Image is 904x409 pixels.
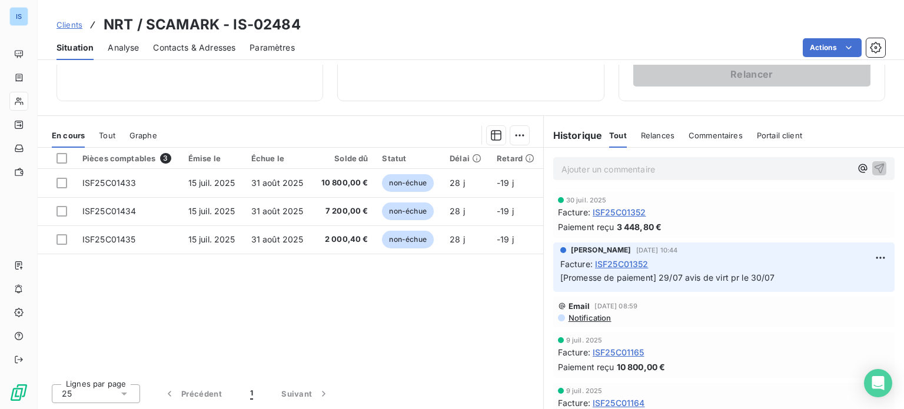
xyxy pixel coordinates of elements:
span: 31 août 2025 [251,234,304,244]
span: Situation [56,42,94,54]
img: Logo LeanPay [9,383,28,402]
span: 3 448,80 € [617,221,662,233]
span: Graphe [129,131,157,140]
span: 3 [160,153,171,164]
div: Solde dû [320,154,368,163]
span: Relances [641,131,674,140]
button: Relancer [633,62,870,87]
span: 10 800,00 € [617,361,666,373]
span: Facture : [558,397,590,409]
div: Pièces comptables [82,153,174,164]
span: [DATE] 10:44 [636,247,678,254]
span: ISF25C01352 [593,206,646,218]
span: Paramètres [250,42,295,54]
span: Facture : [558,206,590,218]
span: 15 juil. 2025 [188,178,235,188]
span: 30 juil. 2025 [566,197,607,204]
div: Open Intercom Messenger [864,369,892,397]
span: 15 juil. 2025 [188,206,235,216]
span: Portail client [757,131,802,140]
div: Délai [450,154,483,163]
span: 9 juil. 2025 [566,337,603,344]
span: 31 août 2025 [251,178,304,188]
span: 28 j [450,178,465,188]
span: -19 j [497,206,514,216]
span: Clients [56,20,82,29]
h6: Historique [544,128,603,142]
span: ISF25C01435 [82,234,136,244]
div: Émise le [188,154,237,163]
span: -19 j [497,234,514,244]
span: 15 juil. 2025 [188,234,235,244]
span: Commentaires [689,131,743,140]
span: Tout [609,131,627,140]
span: [Promesse de paiement] 29/07 avis de virt pr le 30/07 [560,272,775,282]
div: IS [9,7,28,26]
span: ISF25C01433 [82,178,137,188]
span: 25 [62,388,72,400]
button: Précédent [149,381,236,406]
span: 1 [250,388,253,400]
span: Facture : [558,346,590,358]
span: ISF25C01352 [595,258,649,270]
span: non-échue [382,174,433,192]
span: 28 j [450,234,465,244]
span: Facture : [560,258,593,270]
span: 31 août 2025 [251,206,304,216]
span: [DATE] 08:59 [594,302,637,310]
span: [PERSON_NAME] [571,245,632,255]
span: 9 juil. 2025 [566,387,603,394]
button: Actions [803,38,862,57]
h3: NRT / SCAMARK - IS-02484 [104,14,301,35]
div: Échue le [251,154,305,163]
span: Paiement reçu [558,221,614,233]
span: non-échue [382,202,433,220]
div: Retard [497,154,536,163]
span: Tout [99,131,115,140]
span: 10 800,00 € [320,177,368,189]
a: Clients [56,19,82,31]
span: Analyse [108,42,139,54]
span: -19 j [497,178,514,188]
span: Contacts & Adresses [153,42,235,54]
span: 2 000,40 € [320,234,368,245]
button: 1 [236,381,267,406]
button: Suivant [267,381,344,406]
span: 7 200,00 € [320,205,368,217]
span: ISF25C01434 [82,206,137,216]
span: Email [569,301,590,311]
span: non-échue [382,231,433,248]
span: Paiement reçu [558,361,614,373]
span: Notification [567,313,611,322]
span: ISF25C01164 [593,397,645,409]
div: Statut [382,154,436,163]
span: En cours [52,131,85,140]
span: ISF25C01165 [593,346,644,358]
span: 28 j [450,206,465,216]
